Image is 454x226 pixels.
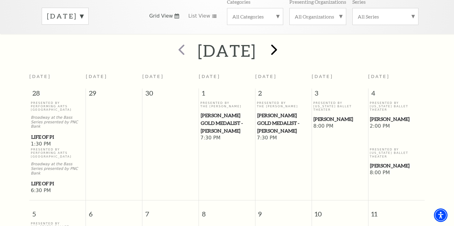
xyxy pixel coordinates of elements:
a: Peter Pan [313,115,366,123]
span: Grid View [149,13,173,19]
p: Broadway at the Bass Series presented by PNC Bank [31,115,84,129]
span: [PERSON_NAME] Gold Medalist - [PERSON_NAME] [201,112,253,134]
h2: [DATE] [198,41,256,60]
span: [DATE] [142,74,164,79]
span: 2 [255,88,312,101]
span: 11 [368,200,425,222]
a: Cliburn Gold Medalist - Aristo Sham [257,112,310,134]
span: 7:30 PM [257,135,310,142]
label: All Series [358,13,413,20]
label: All Organizations [295,13,341,20]
span: 6:30 PM [31,187,84,194]
span: 7 [142,200,199,222]
label: All Categories [232,13,278,20]
a: Life of Pi [31,133,84,141]
a: Cliburn Gold Medalist - Aristo Sham [200,112,254,134]
span: [DATE] [368,74,390,79]
span: 9 [255,200,312,222]
span: [DATE] [86,74,107,79]
p: Presented By The [PERSON_NAME] [257,101,310,108]
span: 5 [29,200,86,222]
p: Presented By Performing Arts [GEOGRAPHIC_DATA] [31,148,84,158]
span: [DATE] [29,74,51,79]
span: 4 [368,88,425,101]
span: 7:30 PM [200,135,254,142]
span: [DATE] [255,74,277,79]
p: Broadway at the Bass Series presented by PNC Bank [31,162,84,175]
span: 8 [199,200,255,222]
span: 28 [29,88,86,101]
span: [PERSON_NAME] Gold Medalist - [PERSON_NAME] [257,112,310,134]
span: 30 [142,88,199,101]
span: 10 [312,200,368,222]
span: 2:00 PM [370,123,423,130]
p: Presented By Performing Arts [GEOGRAPHIC_DATA] [31,101,84,112]
span: 3 [312,88,368,101]
span: [PERSON_NAME] [370,115,423,123]
span: 8:00 PM [313,123,366,130]
p: Presented By [US_STATE] Ballet Theater [313,101,366,112]
p: Presented By [US_STATE] Ballet Theater [370,101,423,112]
span: 1:30 PM [31,141,84,148]
div: Accessibility Menu [434,208,448,222]
p: Presented By [US_STATE] Ballet Theater [370,148,423,158]
span: 1 [199,88,255,101]
span: 8:00 PM [370,170,423,176]
span: 6 [86,200,142,222]
span: [DATE] [199,74,221,79]
a: Peter Pan [370,115,423,123]
button: prev [169,40,192,62]
span: [PERSON_NAME] [370,162,423,170]
span: 29 [86,88,142,101]
a: Life of Pi [31,180,84,187]
span: [PERSON_NAME] [313,115,366,123]
span: [DATE] [312,74,333,79]
p: Presented By The [PERSON_NAME] [200,101,254,108]
a: Peter Pan [370,162,423,170]
span: List View [188,13,210,19]
label: [DATE] [47,11,83,21]
button: next [262,40,285,62]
